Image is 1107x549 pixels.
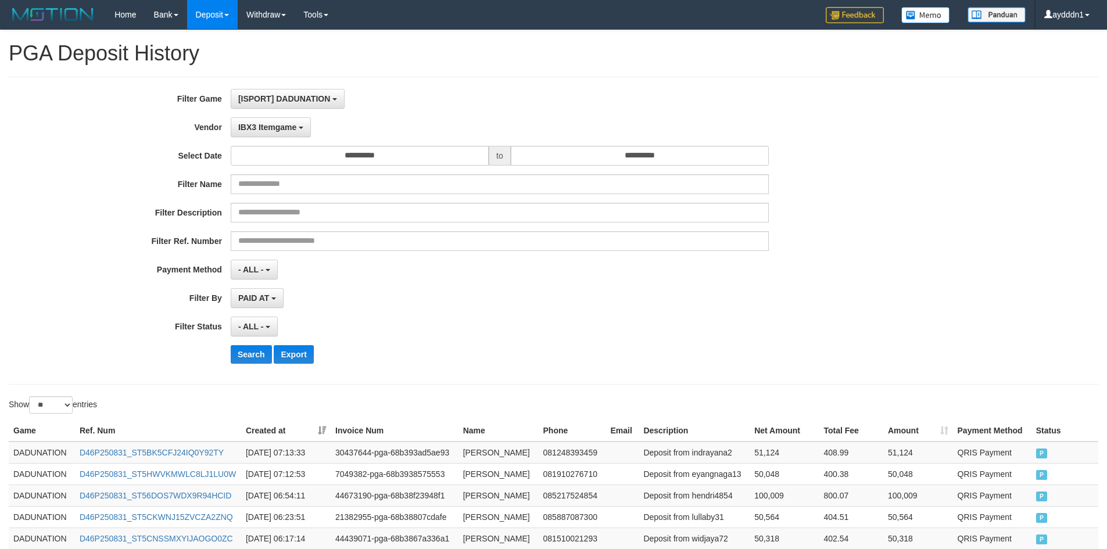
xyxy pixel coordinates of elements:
td: 800.07 [819,485,883,506]
th: Game [9,420,75,442]
span: PAID [1036,448,1048,458]
th: Email [606,420,639,442]
td: 408.99 [819,442,883,464]
span: - ALL - [238,322,264,331]
td: [DATE] 06:23:51 [241,506,331,528]
img: Button%20Memo.svg [901,7,950,23]
td: 081248393459 [539,442,606,464]
td: 50,564 [750,506,819,528]
td: QRIS Payment [953,485,1031,506]
button: [ISPORT] DADUNATION [231,89,345,109]
th: Created at: activate to sort column ascending [241,420,331,442]
button: PAID AT [231,288,284,308]
td: [PERSON_NAME] [458,463,539,485]
td: Deposit from lullaby31 [639,506,750,528]
th: Ref. Num [75,420,241,442]
span: - ALL - [238,265,264,274]
img: panduan.png [968,7,1026,23]
td: Deposit from hendri4854 [639,485,750,506]
td: 50,048 [883,463,953,485]
td: 51,124 [883,442,953,464]
td: QRIS Payment [953,442,1031,464]
td: 7049382-pga-68b3938575553 [331,463,458,485]
td: 404.51 [819,506,883,528]
button: Export [274,345,313,364]
a: D46P250831_ST5BK5CFJ24IQ0Y92TY [80,448,224,457]
td: 402.54 [819,528,883,549]
td: 44673190-pga-68b38f23948f1 [331,485,458,506]
th: Amount: activate to sort column ascending [883,420,953,442]
td: [DATE] 06:54:11 [241,485,331,506]
a: D46P250831_ST5CNSSMXYIJAOGO0ZC [80,534,233,543]
span: to [489,146,511,166]
td: Deposit from indrayana2 [639,442,750,464]
td: 44439071-pga-68b3867a336a1 [331,528,458,549]
img: Feedback.jpg [826,7,884,23]
button: - ALL - [231,317,278,336]
th: Phone [539,420,606,442]
td: 50,318 [750,528,819,549]
span: PAID [1036,470,1048,480]
a: D46P250831_ST56DOS7WDX9R94HCID [80,491,231,500]
th: Status [1031,420,1098,442]
td: 081510021293 [539,528,606,549]
td: [DATE] 07:12:53 [241,463,331,485]
td: DADUNATION [9,463,75,485]
td: 085217524854 [539,485,606,506]
td: [PERSON_NAME] [458,506,539,528]
td: Deposit from widjaya72 [639,528,750,549]
td: 50,048 [750,463,819,485]
span: PAID [1036,491,1048,501]
button: IBX3 Itemgame [231,117,311,137]
td: DADUNATION [9,442,75,464]
th: Payment Method [953,420,1031,442]
select: Showentries [29,396,73,414]
button: - ALL - [231,260,278,279]
h1: PGA Deposit History [9,42,1098,65]
span: PAID AT [238,293,269,303]
a: D46P250831_ST5HWVKMWLC8LJ1LU0W [80,469,236,479]
button: Search [231,345,272,364]
td: [DATE] 06:17:14 [241,528,331,549]
th: Name [458,420,539,442]
a: D46P250831_ST5CKWNJ15ZVCZA2ZNQ [80,512,233,522]
td: 400.38 [819,463,883,485]
th: Invoice Num [331,420,458,442]
td: 50,564 [883,506,953,528]
td: 30437644-pga-68b393ad5ae93 [331,442,458,464]
th: Description [639,420,750,442]
td: [PERSON_NAME] [458,528,539,549]
td: Deposit from eyangnaga13 [639,463,750,485]
td: 51,124 [750,442,819,464]
td: DADUNATION [9,485,75,506]
td: QRIS Payment [953,463,1031,485]
td: [PERSON_NAME] [458,442,539,464]
td: 21382955-pga-68b38807cdafe [331,506,458,528]
td: 085887087300 [539,506,606,528]
td: 100,009 [883,485,953,506]
span: IBX3 Itemgame [238,123,296,132]
label: Show entries [9,396,97,414]
img: MOTION_logo.png [9,6,97,23]
td: [DATE] 07:13:33 [241,442,331,464]
span: PAID [1036,534,1048,544]
td: QRIS Payment [953,506,1031,528]
td: [PERSON_NAME] [458,485,539,506]
td: 100,009 [750,485,819,506]
td: 081910276710 [539,463,606,485]
span: PAID [1036,513,1048,523]
th: Net Amount [750,420,819,442]
th: Total Fee [819,420,883,442]
td: QRIS Payment [953,528,1031,549]
td: 50,318 [883,528,953,549]
span: [ISPORT] DADUNATION [238,94,330,103]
